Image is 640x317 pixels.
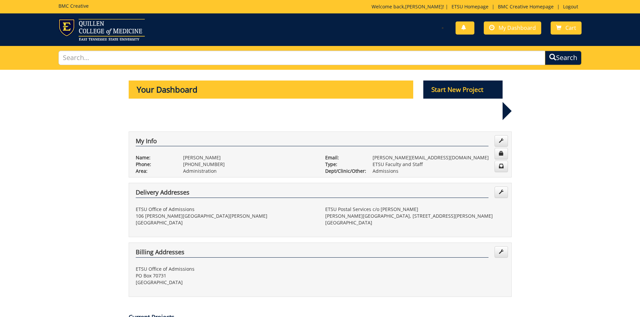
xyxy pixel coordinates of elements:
h4: My Info [136,138,488,147]
a: Change Communication Preferences [495,161,508,172]
p: [PHONE_NUMBER] [183,161,315,168]
input: Search... [58,51,546,65]
p: Type: [325,161,362,168]
p: [PERSON_NAME] [183,154,315,161]
a: [PERSON_NAME] [405,3,443,10]
a: ETSU Homepage [448,3,492,10]
p: Area: [136,168,173,174]
p: PO Box 70731 [136,272,315,279]
a: Cart [551,21,582,35]
p: Name: [136,154,173,161]
h4: Billing Addresses [136,249,488,258]
a: Edit Info [495,135,508,147]
p: ETSU Faculty and Staff [373,161,505,168]
p: ETSU Office of Admissions [136,206,315,213]
p: [PERSON_NAME][GEOGRAPHIC_DATA], [STREET_ADDRESS][PERSON_NAME] [325,213,505,219]
span: Cart [565,24,576,32]
button: Search [545,51,582,65]
a: My Dashboard [484,21,541,35]
p: ETSU Office of Admissions [136,266,315,272]
p: Email: [325,154,362,161]
p: [PERSON_NAME][EMAIL_ADDRESS][DOMAIN_NAME] [373,154,505,161]
h4: Delivery Addresses [136,189,488,198]
img: ETSU logo [58,19,145,41]
p: [GEOGRAPHIC_DATA] [325,219,505,226]
span: My Dashboard [499,24,536,32]
p: [GEOGRAPHIC_DATA] [136,279,315,286]
p: Start New Project [423,81,503,99]
h5: BMC Creative [58,3,89,8]
a: Change Password [495,148,508,159]
a: Start New Project [423,87,503,93]
p: Welcome back, ! | | | [372,3,582,10]
a: Edit Addresses [495,187,508,198]
p: ETSU Postal Services c/o [PERSON_NAME] [325,206,505,213]
p: Dept/Clinic/Other: [325,168,362,174]
p: 106 [PERSON_NAME][GEOGRAPHIC_DATA][PERSON_NAME] [136,213,315,219]
p: Administration [183,168,315,174]
a: BMC Creative Homepage [495,3,557,10]
p: [GEOGRAPHIC_DATA] [136,219,315,226]
a: Logout [560,3,582,10]
p: Admissions [373,168,505,174]
a: Edit Addresses [495,246,508,258]
p: Phone: [136,161,173,168]
p: Your Dashboard [129,81,414,99]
